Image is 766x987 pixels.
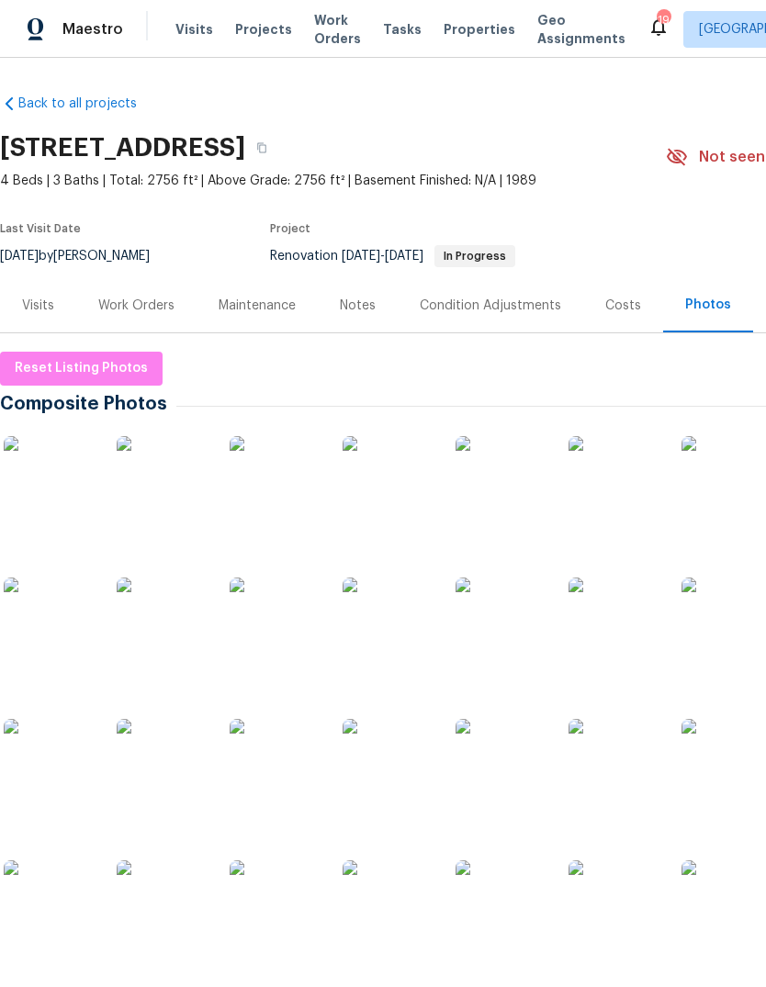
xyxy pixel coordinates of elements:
span: [DATE] [342,250,380,263]
span: Maestro [62,20,123,39]
div: Photos [685,296,731,314]
span: Tasks [383,23,422,36]
div: Condition Adjustments [420,297,561,315]
div: Notes [340,297,376,315]
span: In Progress [436,251,513,262]
div: Costs [605,297,641,315]
div: Work Orders [98,297,175,315]
span: Projects [235,20,292,39]
span: Geo Assignments [537,11,625,48]
div: Maintenance [219,297,296,315]
span: Project [270,223,310,234]
span: - [342,250,423,263]
span: [DATE] [385,250,423,263]
div: Visits [22,297,54,315]
span: Properties [444,20,515,39]
span: Visits [175,20,213,39]
button: Copy Address [245,131,278,164]
span: Renovation [270,250,515,263]
div: 19 [657,11,670,29]
span: Work Orders [314,11,361,48]
span: Reset Listing Photos [15,357,148,380]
